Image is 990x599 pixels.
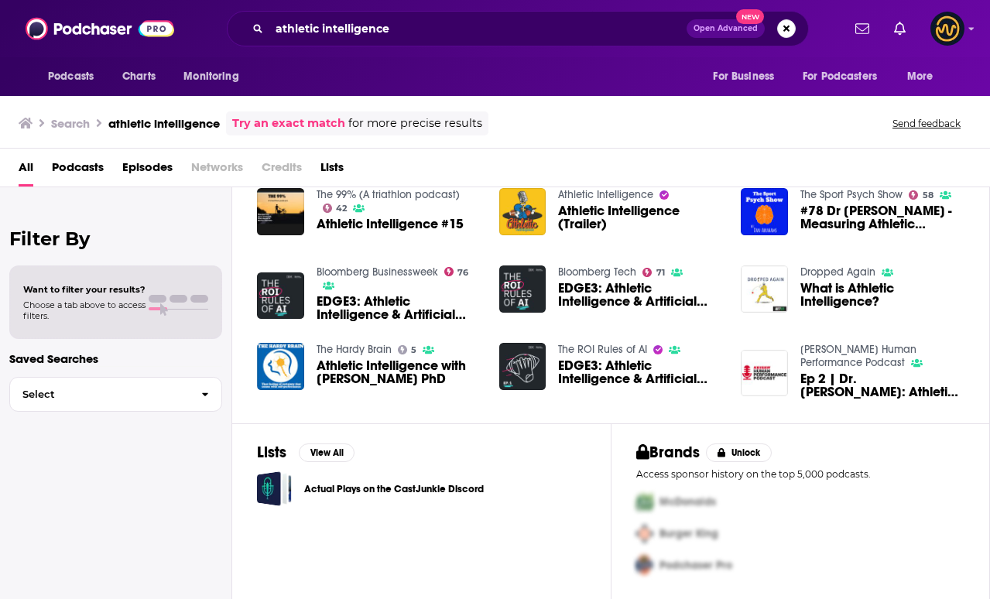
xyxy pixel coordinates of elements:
[659,527,718,540] span: Burger King
[257,188,304,235] a: Athletic Intelligence #15
[636,443,701,462] h2: Brands
[713,66,774,87] span: For Business
[800,282,964,308] a: What is Athletic Intelligence?
[558,265,636,279] a: Bloomberg Tech
[227,11,809,46] div: Search podcasts, credits, & more...
[630,518,659,549] img: Second Pro Logo
[108,116,220,131] h3: athletic intelligence
[923,192,933,199] span: 58
[800,372,964,399] a: Ep 2 | Dr. Scott Goldman: Athletic Intelligence Quotient (AIQ)
[323,204,348,213] a: 42
[499,188,546,235] img: Athletic Intelligence (Trailer)
[411,347,416,354] span: 5
[9,351,222,366] p: Saved Searches
[10,389,189,399] span: Select
[52,155,104,187] a: Podcasts
[257,443,286,462] h2: Lists
[122,155,173,187] a: Episodes
[741,350,788,397] img: Ep 2 | Dr. Scott Goldman: Athletic Intelligence Quotient (AIQ)
[317,295,481,321] a: EDGE3: Athletic Intelligence & Artificial Intelligence (Sponsored Content)
[9,377,222,412] button: Select
[656,269,665,276] span: 71
[183,66,238,87] span: Monitoring
[26,14,174,43] img: Podchaser - Follow, Share and Rate Podcasts
[23,284,146,295] span: Want to filter your results?
[800,265,875,279] a: Dropped Again
[232,115,345,132] a: Try an exact match
[642,268,665,277] a: 71
[262,155,302,187] span: Credits
[348,115,482,132] span: for more precise results
[398,345,417,354] a: 5
[930,12,964,46] span: Logged in as LowerStreet
[907,66,933,87] span: More
[37,62,114,91] button: open menu
[803,66,877,87] span: For Podcasters
[173,62,259,91] button: open menu
[112,62,165,91] a: Charts
[317,188,460,201] a: The 99% (A triathlon podcast)
[558,282,722,308] span: EDGE3: Athletic Intelligence & Artificial Intelligence (Sponsored Content)
[320,155,344,187] a: Lists
[741,188,788,235] img: #78 Dr Scott Goldman - Measuring Athletic Intelligence
[9,228,222,250] h2: Filter By
[257,272,304,320] img: EDGE3: Athletic Intelligence & Artificial Intelligence (Sponsored Content)
[317,217,464,231] a: Athletic Intelligence #15
[558,343,647,356] a: The ROI Rules of AI
[888,15,912,42] a: Show notifications dropdown
[636,468,965,480] p: Access sponsor history on the top 5,000 podcasts.
[558,359,722,385] a: EDGE3: Athletic Intelligence & Artificial Intelligence
[51,116,90,131] h3: Search
[694,25,758,33] span: Open Advanced
[257,471,292,506] a: Actual Plays on the CastJunkie Discord
[800,372,964,399] span: Ep 2 | Dr. [PERSON_NAME]: Athletic Intelligence Quotient (AIQ)
[896,62,953,91] button: open menu
[741,265,788,313] img: What is Athletic Intelligence?
[336,205,347,212] span: 42
[630,549,659,581] img: Third Pro Logo
[257,343,304,390] img: Athletic Intelligence with Scott Goldman PhD
[317,265,438,279] a: Bloomberg Businessweek
[930,12,964,46] img: User Profile
[558,204,722,231] a: Athletic Intelligence (Trailer)
[19,155,33,187] a: All
[499,343,546,390] img: EDGE3: Athletic Intelligence & Artificial Intelligence
[444,267,469,276] a: 76
[800,343,916,369] a: Keiser Human Performance Podcast
[317,359,481,385] a: Athletic Intelligence with Scott Goldman PhD
[23,299,146,321] span: Choose a tab above to access filters.
[736,9,764,24] span: New
[257,443,355,462] a: ListsView All
[687,19,765,38] button: Open AdvancedNew
[499,265,546,313] a: EDGE3: Athletic Intelligence & Artificial Intelligence (Sponsored Content)
[269,16,687,41] input: Search podcasts, credits, & more...
[317,359,481,385] span: Athletic Intelligence with [PERSON_NAME] PhD
[909,190,933,200] a: 58
[122,66,156,87] span: Charts
[48,66,94,87] span: Podcasts
[930,12,964,46] button: Show profile menu
[888,117,965,130] button: Send feedback
[793,62,899,91] button: open menu
[659,559,732,572] span: Podchaser Pro
[800,188,903,201] a: The Sport Psych Show
[630,486,659,518] img: First Pro Logo
[299,443,355,462] button: View All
